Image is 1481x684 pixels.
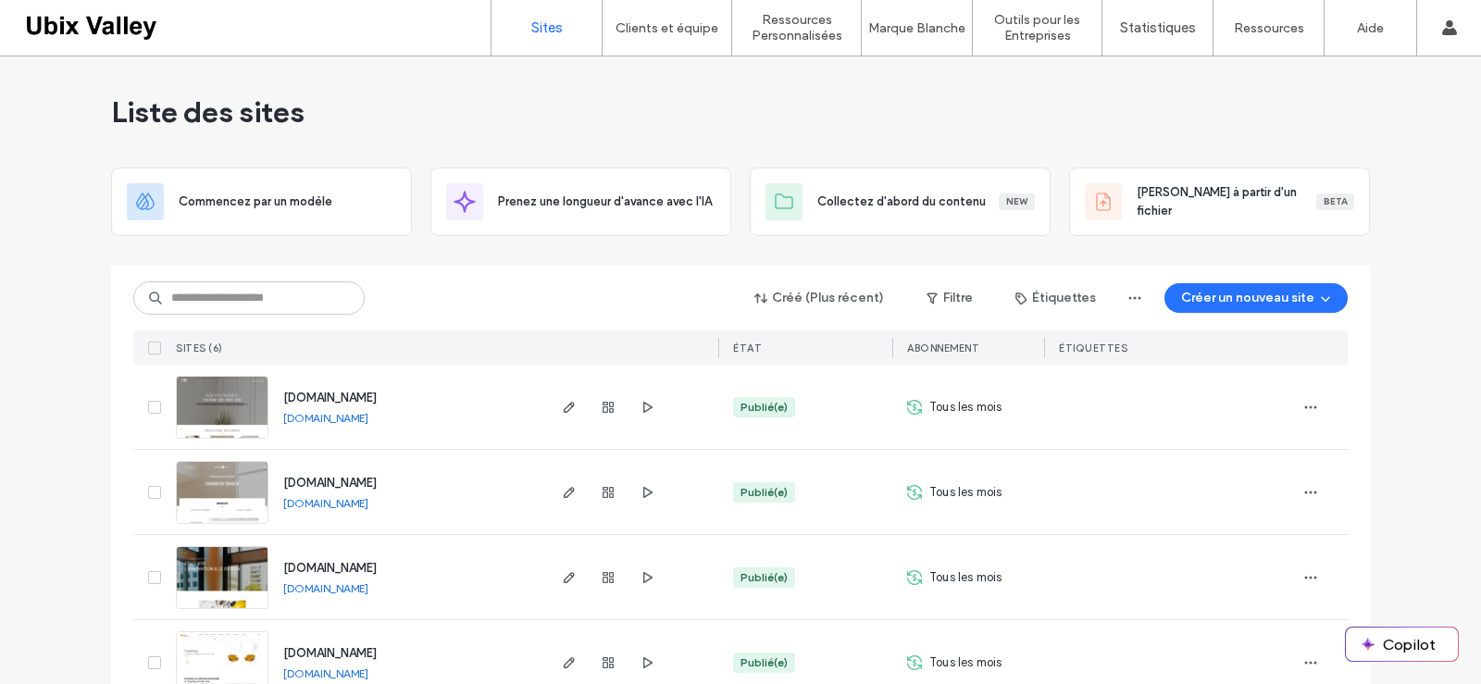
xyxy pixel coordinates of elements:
a: [DOMAIN_NAME] [283,581,368,595]
span: Abonnement [907,342,979,354]
span: [PERSON_NAME] à partir d'un fichier [1137,183,1316,220]
button: Copilot [1346,628,1458,661]
span: Collectez d'abord du contenu [817,193,986,211]
span: Tous les mois [929,568,1002,587]
span: ÉTIQUETTES [1059,342,1127,354]
span: ÉTAT [733,342,762,354]
button: Étiquettes [999,283,1113,313]
a: [DOMAIN_NAME] [283,496,368,510]
span: Tous les mois [929,653,1002,672]
button: Créé (Plus récent) [739,283,901,313]
span: Tous les mois [929,483,1002,502]
div: Publié(e) [740,569,788,586]
span: Prenez une longueur d'avance avec l'IA [498,193,712,211]
label: Aide [1357,20,1384,36]
label: Outils pour les Entreprises [973,12,1101,44]
a: [DOMAIN_NAME] [283,391,377,404]
label: Statistiques [1120,19,1196,36]
button: Créer un nouveau site [1164,283,1348,313]
label: Ressources [1234,20,1304,36]
div: Beta [1316,193,1354,210]
div: Prenez une longueur d'avance avec l'IA [430,168,731,236]
div: [PERSON_NAME] à partir d'un fichierBeta [1069,168,1370,236]
span: Commencez par un modèle [179,193,332,211]
label: Marque Blanche [868,20,965,36]
a: [DOMAIN_NAME] [283,411,368,425]
div: Collectez d'abord du contenuNew [750,168,1051,236]
div: Commencez par un modèle [111,168,412,236]
a: [DOMAIN_NAME] [283,666,368,680]
span: Tous les mois [929,398,1002,417]
button: Filtre [908,283,991,313]
a: [DOMAIN_NAME] [283,476,377,490]
div: Publié(e) [740,484,788,501]
a: [DOMAIN_NAME] [283,646,377,660]
span: Liste des sites [111,93,305,131]
div: New [999,193,1035,210]
label: Ressources Personnalisées [732,12,861,44]
label: Clients et équipe [616,20,718,36]
label: Sites [531,19,563,36]
span: SITES (6) [176,342,223,354]
div: Publié(e) [740,654,788,671]
div: Publié(e) [740,399,788,416]
a: [DOMAIN_NAME] [283,561,377,575]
